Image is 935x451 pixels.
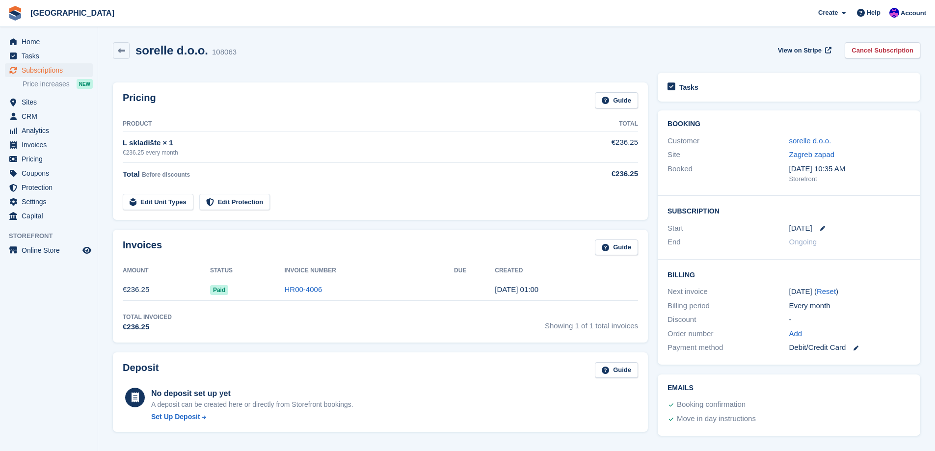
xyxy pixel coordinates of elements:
[22,63,80,77] span: Subscriptions
[789,238,817,246] span: Ongoing
[789,328,802,340] a: Add
[123,321,172,333] div: €236.25
[199,194,270,210] a: Edit Protection
[5,243,93,257] a: menu
[5,209,93,223] a: menu
[559,116,638,132] th: Total
[559,132,638,162] td: €236.25
[595,92,638,108] a: Guide
[668,269,910,279] h2: Billing
[789,300,910,312] div: Every month
[22,35,80,49] span: Home
[789,342,910,353] div: Debit/Credit Card
[595,362,638,378] a: Guide
[123,148,559,157] div: €236.25 every month
[285,263,454,279] th: Invoice Number
[142,171,190,178] span: Before discounts
[889,8,899,18] img: Ivan Gačić
[5,63,93,77] a: menu
[123,170,140,178] span: Total
[123,279,210,301] td: €236.25
[210,285,228,295] span: Paid
[77,79,93,89] div: NEW
[789,174,910,184] div: Storefront
[5,181,93,194] a: menu
[845,42,920,58] a: Cancel Subscription
[123,137,559,149] div: L skladište × 1
[789,150,835,159] a: Zagreb zapad
[151,388,353,399] div: No deposit set up yet
[817,287,836,295] a: Reset
[668,300,789,312] div: Billing period
[22,124,80,137] span: Analytics
[668,120,910,128] h2: Booking
[151,412,353,422] a: Set Up Deposit
[123,92,156,108] h2: Pricing
[5,109,93,123] a: menu
[22,209,80,223] span: Capital
[818,8,838,18] span: Create
[210,263,285,279] th: Status
[8,6,23,21] img: stora-icon-8386f47178a22dfd0bd8f6a31ec36ba5ce8667c1dd55bd0f319d3a0aa187defe.svg
[212,47,237,58] div: 108063
[668,223,789,234] div: Start
[495,263,638,279] th: Created
[454,263,495,279] th: Due
[789,286,910,297] div: [DATE] ( )
[23,79,93,89] a: Price increases NEW
[789,136,831,145] a: sorelle d.o.o.
[677,413,756,425] div: Move in day instructions
[789,314,910,325] div: -
[901,8,926,18] span: Account
[5,195,93,209] a: menu
[135,44,208,57] h2: sorelle d.o.o.
[22,138,80,152] span: Invoices
[5,152,93,166] a: menu
[5,138,93,152] a: menu
[778,46,822,55] span: View on Stripe
[668,163,789,184] div: Booked
[5,35,93,49] a: menu
[22,166,80,180] span: Coupons
[668,206,910,215] h2: Subscription
[285,285,322,293] a: HR00-4006
[123,194,193,210] a: Edit Unit Types
[495,285,538,293] time: 2025-09-15 23:00:48 UTC
[668,384,910,392] h2: Emails
[22,195,80,209] span: Settings
[668,149,789,160] div: Site
[22,109,80,123] span: CRM
[668,135,789,147] div: Customer
[22,152,80,166] span: Pricing
[774,42,833,58] a: View on Stripe
[27,5,118,21] a: [GEOGRAPHIC_DATA]
[123,263,210,279] th: Amount
[668,286,789,297] div: Next invoice
[22,49,80,63] span: Tasks
[5,49,93,63] a: menu
[545,313,638,333] span: Showing 1 of 1 total invoices
[668,237,789,248] div: End
[151,412,200,422] div: Set Up Deposit
[23,80,70,89] span: Price increases
[81,244,93,256] a: Preview store
[789,223,812,234] time: 2025-09-15 23:00:00 UTC
[5,124,93,137] a: menu
[123,116,559,132] th: Product
[22,181,80,194] span: Protection
[679,83,698,92] h2: Tasks
[668,328,789,340] div: Order number
[123,239,162,256] h2: Invoices
[9,231,98,241] span: Storefront
[595,239,638,256] a: Guide
[22,95,80,109] span: Sites
[668,314,789,325] div: Discount
[123,313,172,321] div: Total Invoiced
[22,243,80,257] span: Online Store
[789,163,910,175] div: [DATE] 10:35 AM
[677,399,746,411] div: Booking confirmation
[559,168,638,180] div: €236.25
[5,95,93,109] a: menu
[151,399,353,410] p: A deposit can be created here or directly from Storefront bookings.
[123,362,159,378] h2: Deposit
